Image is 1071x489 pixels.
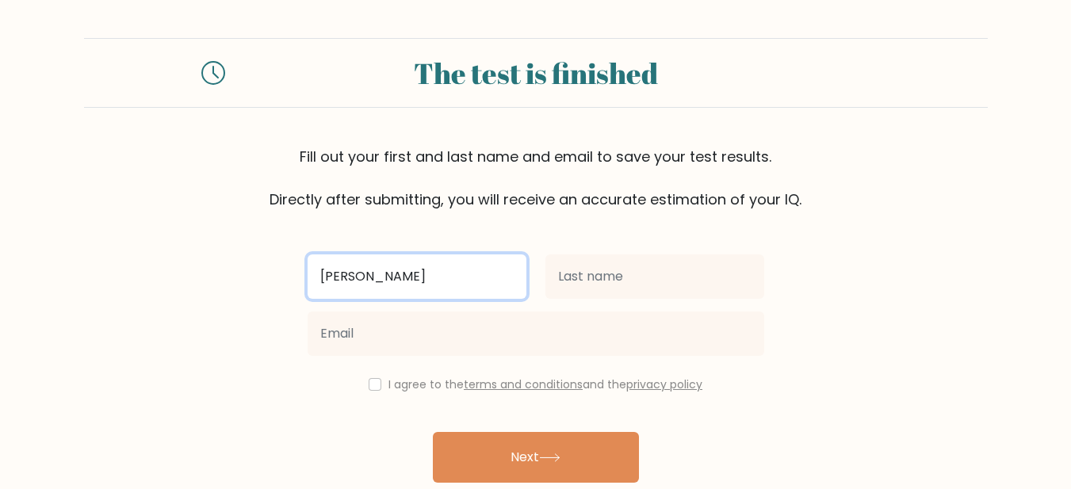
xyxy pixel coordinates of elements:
[464,376,583,392] a: terms and conditions
[545,254,764,299] input: Last name
[244,52,828,94] div: The test is finished
[84,146,988,210] div: Fill out your first and last name and email to save your test results. Directly after submitting,...
[308,254,526,299] input: First name
[626,376,702,392] a: privacy policy
[308,311,764,356] input: Email
[388,376,702,392] label: I agree to the and the
[433,432,639,483] button: Next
